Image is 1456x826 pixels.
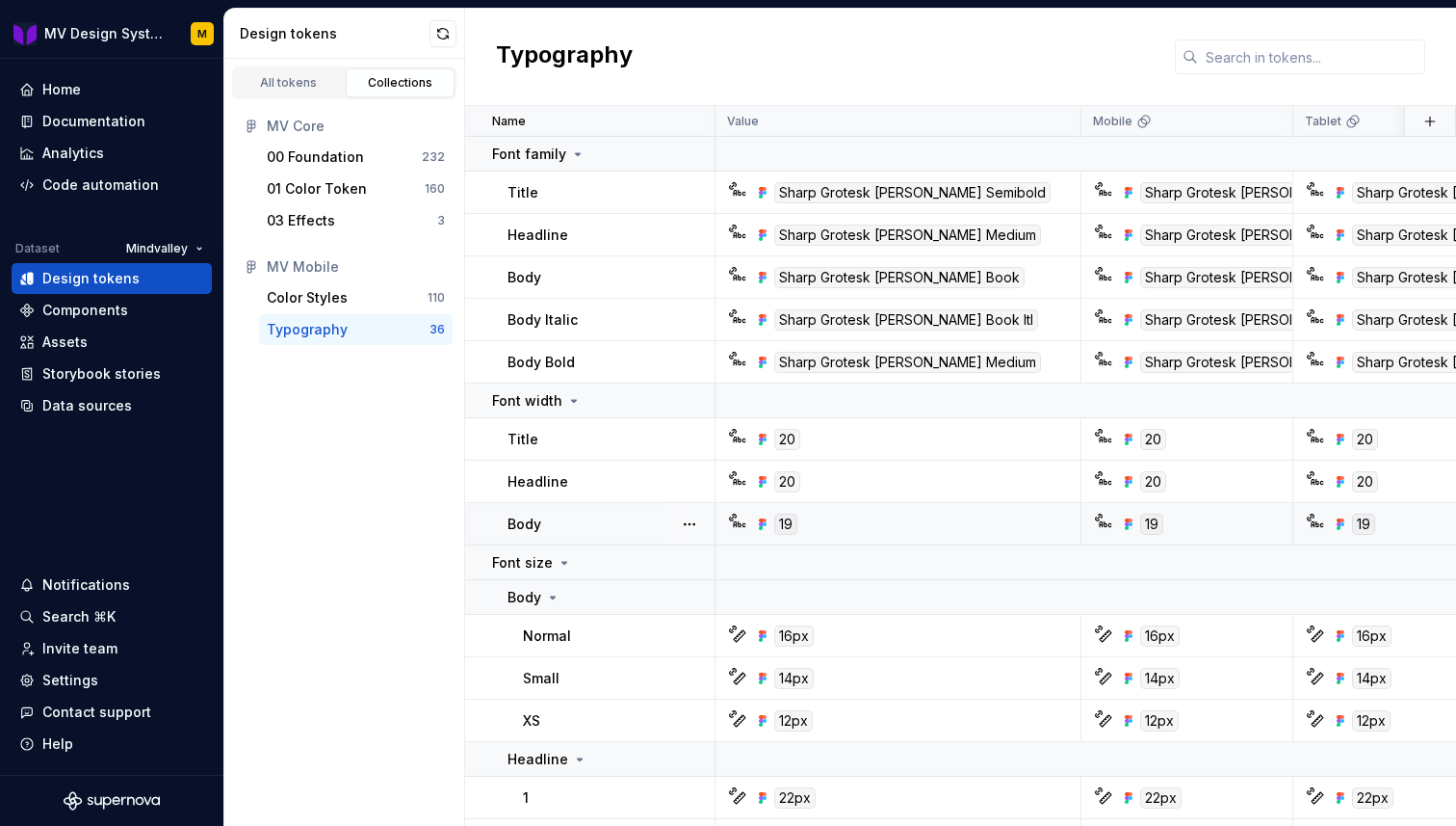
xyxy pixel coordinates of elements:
a: Assets [12,327,212,358]
p: 1 [523,788,529,808]
div: Sharp Grotesk [PERSON_NAME] Book [774,267,1025,288]
div: 22px [1352,787,1393,809]
div: Sharp Grotesk [PERSON_NAME] Semibold [774,182,1051,203]
button: Typography36 [259,314,453,345]
button: Notifications [12,570,212,600]
div: Settings [42,671,98,690]
div: 01 Color Token [267,179,367,199]
p: Font size [492,553,553,573]
a: Data sources [12,390,212,421]
p: Mobile [1093,114,1132,129]
p: Title [507,183,538,202]
p: Body Bold [507,353,575,372]
div: 20 [774,429,800,450]
input: Search in tokens... [1198,40,1425,74]
div: Contact support [42,703,151,722]
div: 110 [428,290,445,306]
button: Color Styles110 [259,282,453,313]
h2: Typography [496,40,633,74]
div: 19 [774,514,797,535]
p: Name [492,114,526,129]
div: Documentation [42,112,145,131]
div: MV Mobile [267,257,445,277]
p: Body [507,588,541,607]
span: Mindvalley [126,241,188,256]
button: Search ⌘K [12,601,212,632]
div: 232 [422,149,445,165]
p: Body [507,515,541,534]
div: 16px [1352,626,1391,647]
div: 12px [1352,710,1391,732]
p: Value [727,114,759,129]
button: 01 Color Token160 [259,173,453,204]
p: Font family [492,145,566,164]
div: Sharp Grotesk [PERSON_NAME] Medium [774,352,1041,373]
div: 14px [1352,668,1391,689]
a: Invite team [12,633,212,664]
div: Dataset [15,241,60,256]
div: 22px [1140,787,1182,809]
svg: Supernova Logo [64,791,160,811]
a: Documentation [12,106,212,137]
div: Search ⌘K [42,607,116,626]
div: Sharp Grotesk [PERSON_NAME] Book Itl [774,309,1038,331]
div: Help [42,734,73,754]
p: Headline [507,226,568,245]
div: Data sources [42,396,132,415]
div: 12px [774,710,813,732]
div: 160 [425,181,445,197]
div: Sharp Grotesk [PERSON_NAME] Medium [774,225,1041,246]
p: Font width [492,391,562,411]
div: 16px [1140,626,1180,647]
p: Body [507,268,541,287]
div: 00 Foundation [267,147,364,167]
div: Sharp Grotesk [PERSON_NAME] Book [1140,267,1391,288]
a: Design tokens [12,263,212,294]
div: All tokens [241,75,337,91]
p: Headline [507,472,568,492]
a: Code automation [12,170,212,200]
div: Design tokens [240,24,429,43]
div: Analytics [42,144,104,163]
div: 14px [1140,668,1180,689]
button: 00 Foundation232 [259,142,453,173]
div: Components [42,301,128,320]
p: Normal [523,626,571,646]
div: M [197,26,207,41]
div: Sharp Grotesk [PERSON_NAME] Medium [1140,352,1407,373]
div: 20 [1140,471,1166,493]
div: 20 [1140,429,1166,450]
div: Assets [42,333,88,352]
p: Title [507,430,538,449]
div: 22px [774,787,816,809]
p: Tablet [1305,114,1341,129]
a: Analytics [12,138,212,169]
img: b3ac2a31-7ea9-4fd1-9cb6-08b90a735998.png [13,22,37,45]
div: Notifications [42,575,130,595]
div: Invite team [42,639,117,658]
p: Small [523,669,559,688]
div: 20 [1352,471,1378,493]
div: Typography [267,320,348,339]
div: 12px [1140,710,1179,732]
div: Color Styles [267,288,348,307]
p: XS [523,711,540,731]
button: Help [12,729,212,759]
div: Home [42,80,81,99]
a: Storybook stories [12,359,212,389]
div: 14px [774,668,814,689]
a: Home [12,74,212,105]
div: Sharp Grotesk [PERSON_NAME] Medium [1140,225,1407,246]
button: 03 Effects3 [259,205,453,236]
div: Sharp Grotesk [PERSON_NAME] Book Itl [1140,309,1404,331]
div: 19 [1352,514,1375,535]
div: 20 [1352,429,1378,450]
div: 3 [437,213,445,228]
div: MV Design System Mobile [44,24,168,43]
